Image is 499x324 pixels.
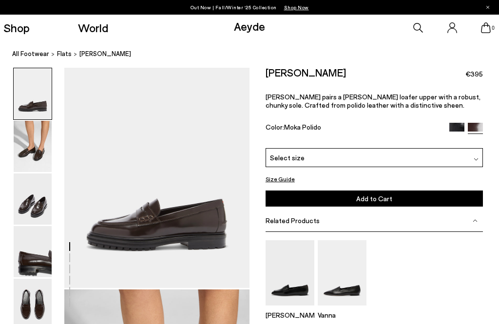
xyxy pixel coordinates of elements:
p: Out Now | Fall/Winter ‘25 Collection [191,2,309,12]
span: flats [57,50,72,57]
nav: breadcrumb [12,41,499,68]
a: Vanna Almond-Toe Loafers Vanna [318,299,366,319]
span: 0 [491,25,496,31]
img: svg%3E [474,157,479,162]
a: flats [57,49,72,59]
p: [PERSON_NAME] [266,311,314,319]
a: Aeyde [234,19,265,33]
a: Alfie Leather Loafers [PERSON_NAME] [266,299,314,319]
img: Vanna Almond-Toe Loafers [318,241,366,305]
a: Shop [3,22,30,34]
span: €395 [465,69,483,79]
button: Size Guide [266,174,295,184]
p: Vanna [318,311,366,319]
img: Alfie Leather Loafers [266,241,314,305]
button: Add to Cart [266,191,483,207]
span: Moka Polido [284,123,321,132]
span: [PERSON_NAME] [79,49,131,59]
a: All Footwear [12,49,49,59]
span: Select size [270,152,305,163]
img: Leon Loafers - Image 4 [14,226,52,277]
a: 0 [481,22,491,33]
span: Related Products [266,217,320,225]
img: Leon Loafers - Image 2 [14,121,52,172]
p: [PERSON_NAME] pairs a [PERSON_NAME] loafer upper with a robust, chunky sole. Crafted from polido ... [266,93,483,109]
h2: [PERSON_NAME] [266,68,346,77]
div: Color: [266,123,442,134]
img: Leon Loafers - Image 3 [14,173,52,225]
img: Leon Loafers - Image 1 [14,68,52,119]
a: World [78,22,108,34]
span: Add to Cart [356,194,392,203]
img: svg%3E [473,218,478,223]
span: Navigate to /collections/new-in [284,4,309,10]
